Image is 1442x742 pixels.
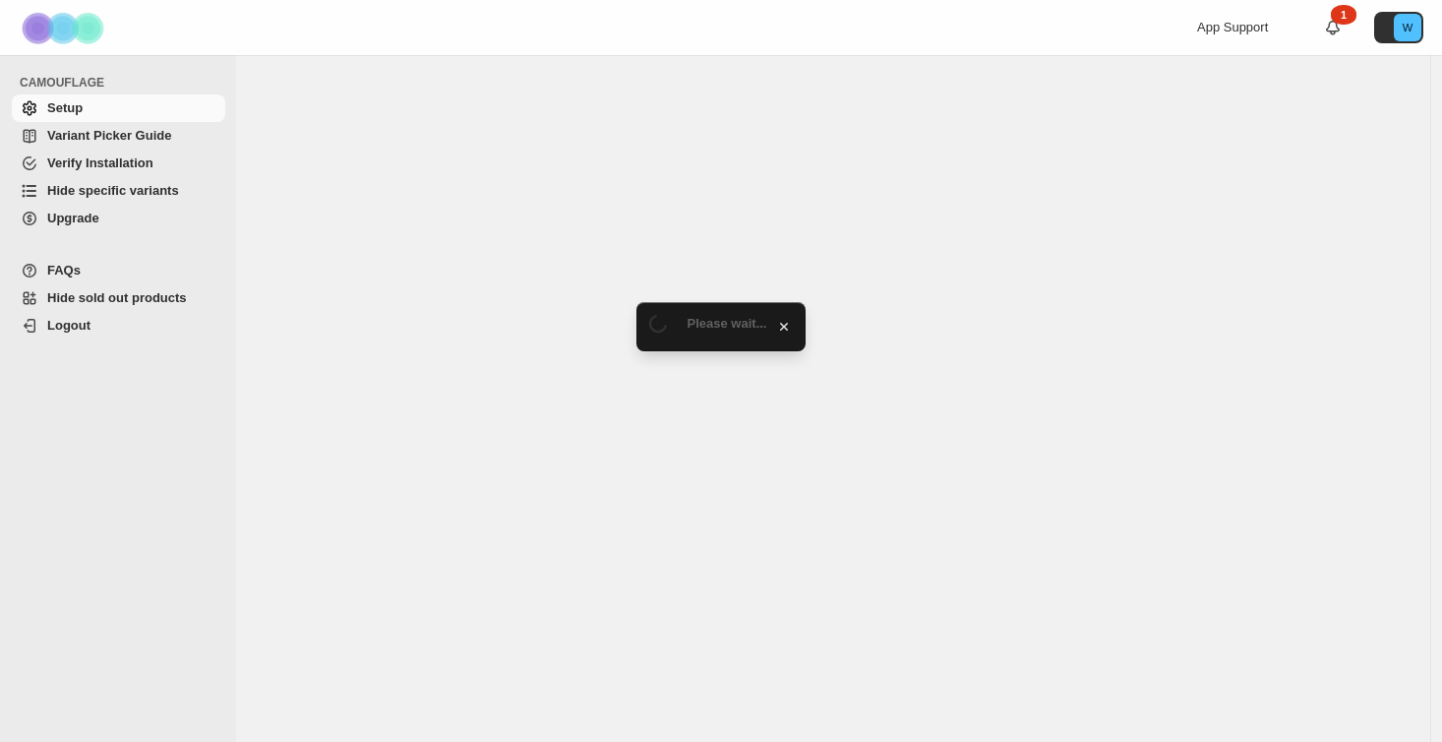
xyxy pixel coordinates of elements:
a: 1 [1323,18,1343,37]
a: Hide specific variants [12,177,225,205]
a: Upgrade [12,205,225,232]
span: FAQs [47,263,81,278]
span: CAMOUFLAGE [20,75,226,91]
span: Logout [47,318,90,333]
span: Upgrade [47,211,99,225]
span: App Support [1197,20,1268,34]
span: Verify Installation [47,155,153,170]
span: Hide sold out products [47,290,187,305]
button: Avatar with initials W [1374,12,1423,43]
a: Logout [12,312,225,340]
a: Setup [12,94,225,122]
text: W [1403,22,1413,33]
span: Avatar with initials W [1394,14,1421,41]
a: Verify Installation [12,150,225,177]
img: Camouflage [16,1,114,55]
a: FAQs [12,257,225,284]
span: Hide specific variants [47,183,179,198]
span: Setup [47,100,83,115]
span: Please wait... [688,316,767,331]
span: Variant Picker Guide [47,128,171,143]
div: 1 [1331,5,1356,25]
a: Hide sold out products [12,284,225,312]
a: Variant Picker Guide [12,122,225,150]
